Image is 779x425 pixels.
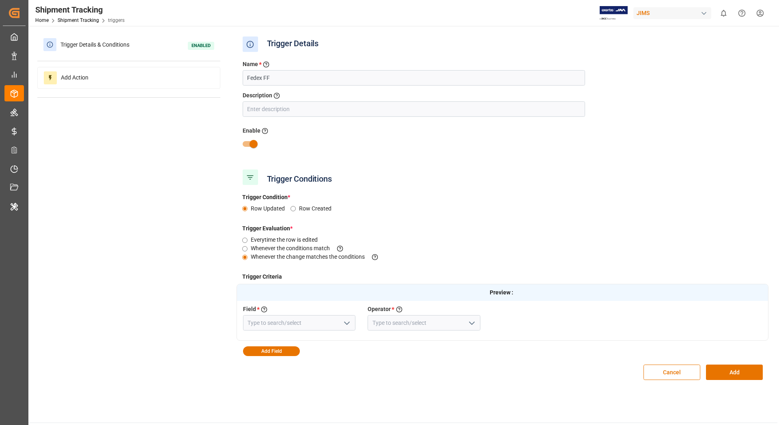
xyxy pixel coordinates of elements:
[340,317,353,329] button: open menu
[299,204,337,213] label: Row Created
[643,365,700,380] button: Cancel
[57,71,93,84] span: Add Action
[706,365,763,380] button: Add
[243,91,272,100] label: Description
[35,17,49,23] a: Home
[368,315,480,331] input: Type to search/select
[633,7,711,19] div: JIMS
[251,236,323,244] label: Everytime the row is edited
[243,70,585,86] input: Enter name
[243,60,258,69] label: Name
[465,317,477,329] button: open menu
[237,273,769,281] h4: Trigger Criteria
[243,315,356,331] input: Type to search/select
[251,204,291,213] label: Row Updated
[35,4,125,16] div: Shipment Tracking
[243,101,585,117] input: Enter description
[633,5,714,21] button: JIMS
[490,288,513,297] strong: Preview :
[237,193,769,202] h4: Trigger Condition
[251,244,351,253] label: Whenever the conditions match
[714,4,733,22] button: show 0 new notifications
[56,39,133,51] span: Trigger Details & Conditions
[188,42,214,50] span: Enabled
[600,6,628,20] img: Exertis%20JAM%20-%20Email%20Logo.jpg_1722504956.jpg
[237,224,769,233] h4: Trigger Evaluation
[58,17,99,23] a: Shipment Tracking
[251,253,385,261] label: Whenever the change matches the conditions
[243,346,300,356] button: Add Field
[733,4,751,22] button: Help Center
[263,172,336,186] span: Trigger Conditions
[263,36,323,52] span: Trigger Details
[243,127,260,135] label: Enable
[368,305,391,314] label: Operator
[243,305,256,314] label: Field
